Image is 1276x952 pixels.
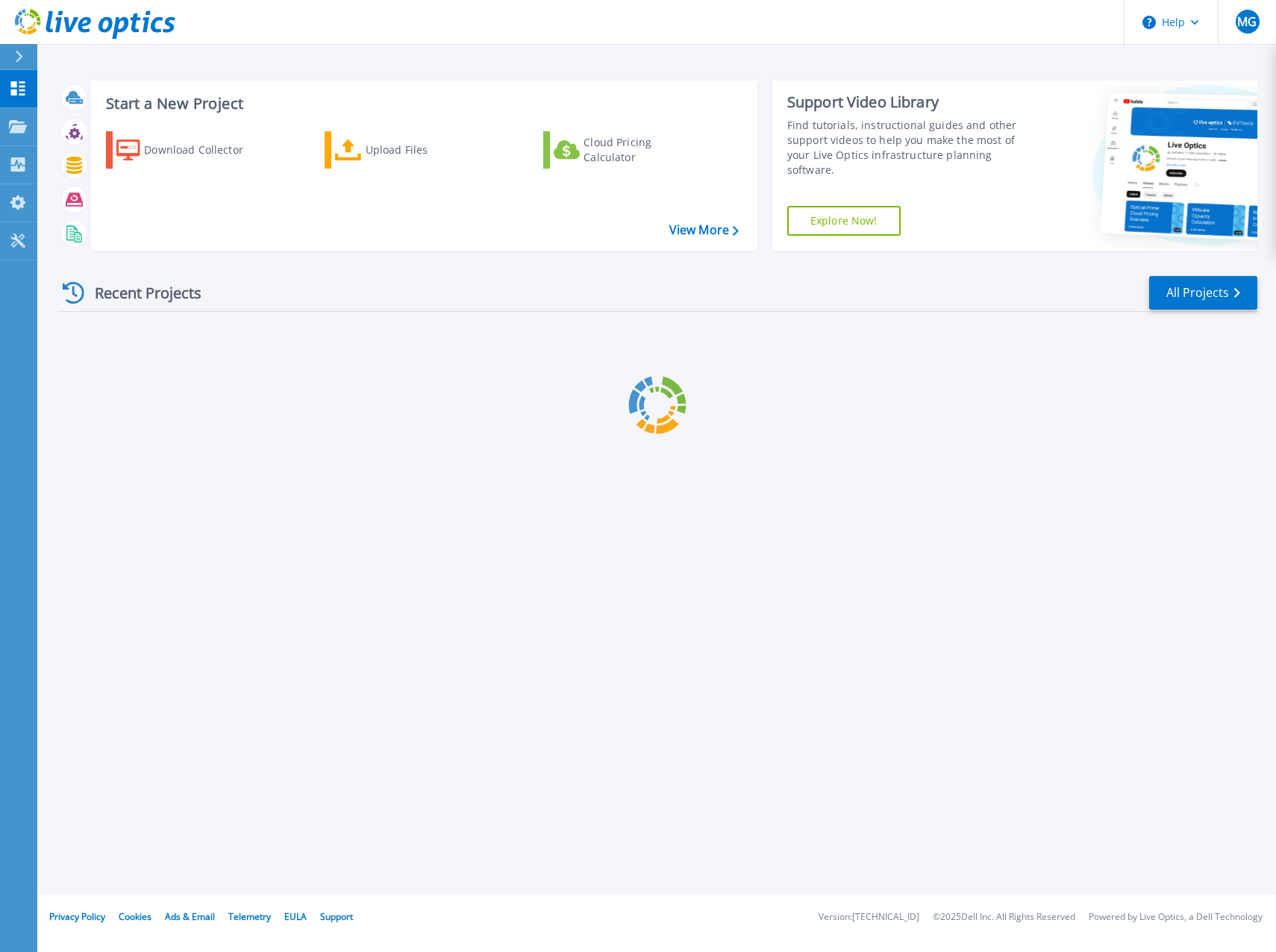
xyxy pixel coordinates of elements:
a: View More [669,223,739,237]
a: EULA [284,910,307,923]
div: Support Video Library [787,93,1033,112]
li: Powered by Live Optics, a Dell Technology [1089,912,1263,922]
a: Download Collector [106,131,272,169]
a: Cloud Pricing Calculator [543,131,710,169]
h3: Start a New Project [106,95,738,112]
div: Cloud Pricing Calculator [584,135,703,165]
a: Ads & Email [165,910,215,923]
a: Cookies [119,910,151,923]
a: All Projects [1149,276,1257,310]
span: MG [1237,16,1257,28]
li: Version: [TECHNICAL_ID] [819,912,919,922]
li: © 2025 Dell Inc. All Rights Reserved [933,912,1075,922]
a: Privacy Policy [49,910,105,923]
div: Download Collector [144,135,263,165]
a: Telemetry [228,910,271,923]
a: Explore Now! [787,206,901,236]
a: Upload Files [325,131,491,169]
div: Find tutorials, instructional guides and other support videos to help you make the most of your L... [787,118,1033,178]
div: Recent Projects [57,275,222,311]
div: Upload Files [366,135,485,165]
a: Support [320,910,353,923]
